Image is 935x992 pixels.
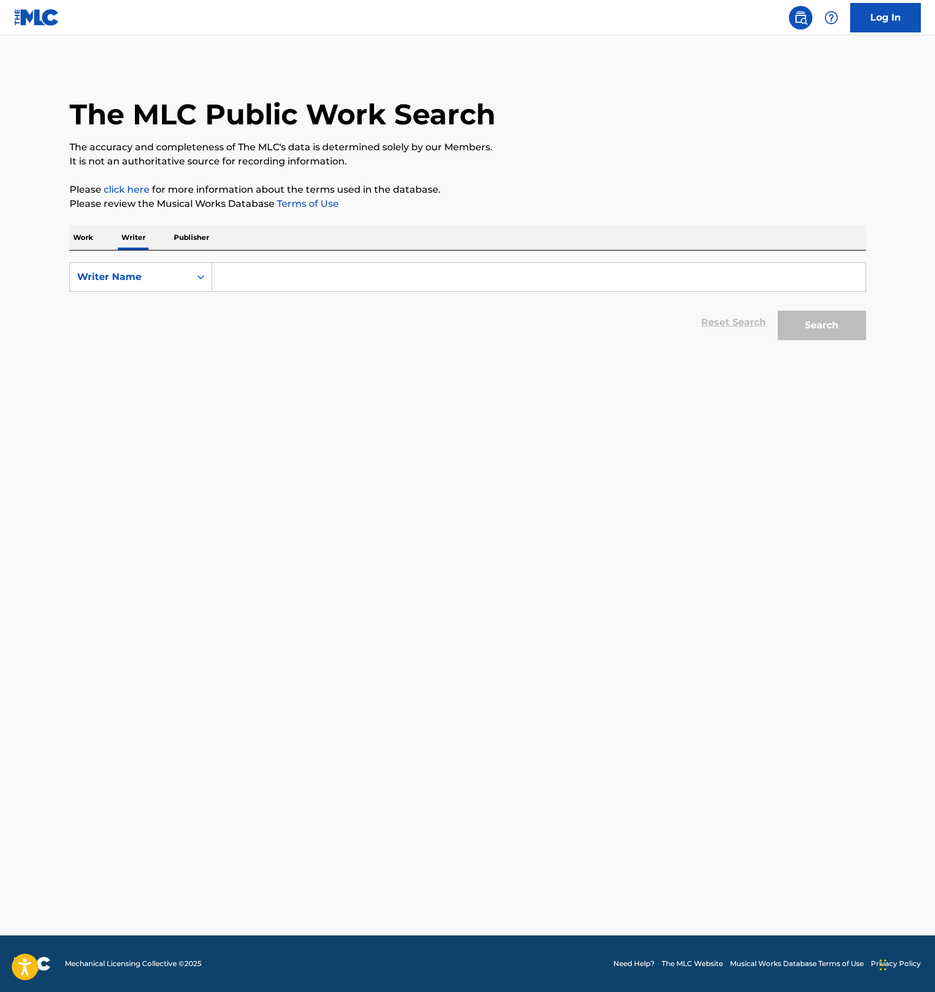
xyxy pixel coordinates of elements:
[275,198,339,209] a: Terms of Use
[794,11,808,25] img: search
[70,225,97,250] p: Work
[77,270,183,284] div: Writer Name
[70,140,866,154] p: The accuracy and completeness of The MLC's data is determined solely by our Members.
[14,9,60,26] img: MLC Logo
[14,957,51,971] img: logo
[613,958,655,969] a: Need Help?
[70,262,866,346] form: Search Form
[730,958,864,969] a: Musical Works Database Terms of Use
[170,225,213,250] p: Publisher
[70,97,495,132] h1: The MLC Public Work Search
[876,935,935,992] iframe: Chat Widget
[880,947,887,983] div: Drag
[820,6,843,29] div: Help
[70,183,866,197] p: Please for more information about the terms used in the database.
[70,197,866,211] p: Please review the Musical Works Database
[871,958,921,969] a: Privacy Policy
[662,958,723,969] a: The MLC Website
[70,154,866,169] p: It is not an authoritative source for recording information.
[104,184,150,195] a: click here
[118,225,149,250] p: Writer
[850,3,921,32] a: Log In
[65,958,201,969] span: Mechanical Licensing Collective © 2025
[789,6,812,29] a: Public Search
[824,11,838,25] img: help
